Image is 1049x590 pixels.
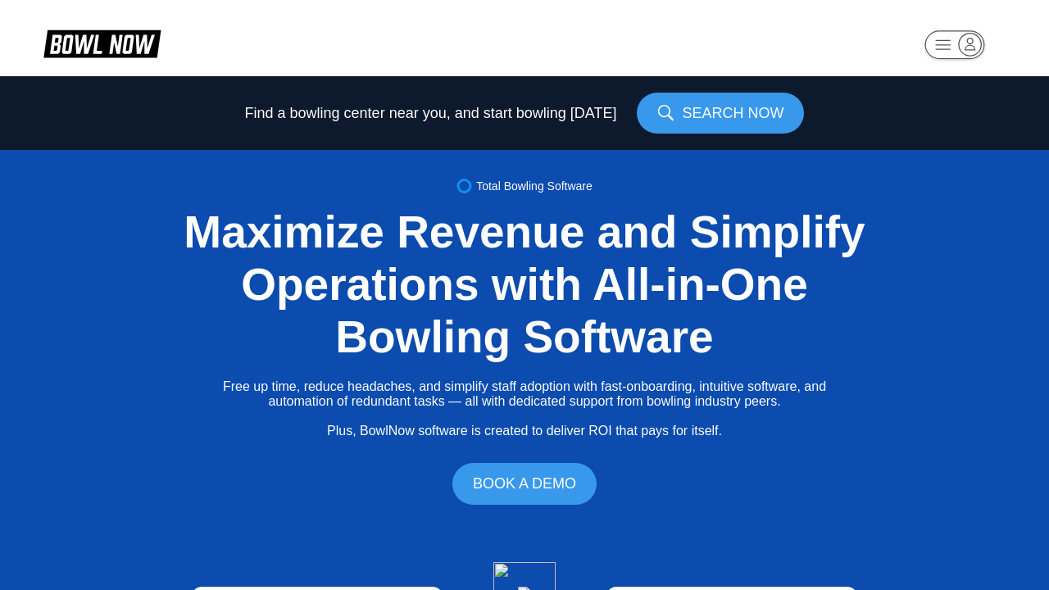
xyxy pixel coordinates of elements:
div: Maximize Revenue and Simplify Operations with All-in-One Bowling Software [156,206,893,363]
a: BOOK A DEMO [452,463,597,505]
p: Free up time, reduce headaches, and simplify staff adoption with fast-onboarding, intuitive softw... [223,379,826,438]
span: Find a bowling center near you, and start bowling [DATE] [245,105,617,121]
a: SEARCH NOW [637,93,804,134]
span: Total Bowling Software [476,179,593,193]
